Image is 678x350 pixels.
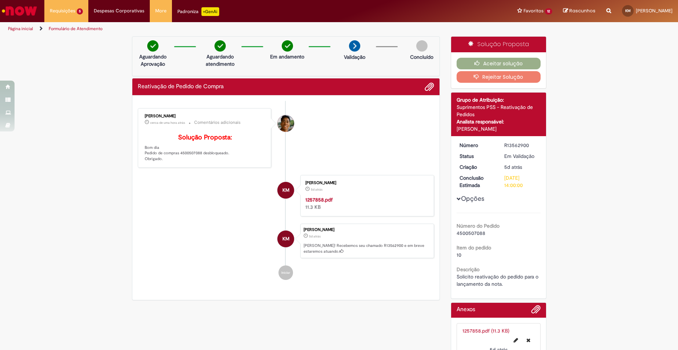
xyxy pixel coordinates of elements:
[454,152,499,160] dt: Status
[150,121,185,125] time: 29/09/2025 10:47:12
[8,26,33,32] a: Página inicial
[509,334,522,346] button: Editar nome de arquivo 1257858.pdf
[145,134,266,162] p: Bom dia Pedido de compras 4500507088 desbloqueado. Obrigado.
[138,101,434,288] ul: Histórico de tíquete
[349,40,360,52] img: arrow-next.png
[457,58,541,69] button: Aceitar solução
[277,115,294,132] div: Victor Oliveira Reis Da Cruz
[304,243,430,254] p: [PERSON_NAME]! Recebemos seu chamado R13562900 e em breve estaremos atuando.
[410,53,433,61] p: Concluído
[457,96,541,103] div: Grupo de Atribuição:
[457,252,461,258] span: 10
[457,118,541,125] div: Analista responsável:
[309,234,321,239] time: 24/09/2025 12:50:27
[282,230,289,248] span: KM
[178,133,232,142] b: Solução Proposta:
[457,266,480,273] b: Descrição
[457,306,475,313] h2: Anexos
[462,327,509,334] a: 1257858.pdf (11.3 KB)
[636,8,673,14] span: [PERSON_NAME]
[277,182,294,199] div: Karen Vargas Martins
[457,103,541,118] div: Suprimentos PSS - Reativação de Pedidos
[270,53,304,60] p: Em andamento
[569,7,595,14] span: Rascunhos
[504,152,538,160] div: Em Validação
[457,273,540,287] span: Solicito reativação do pedido para o lançamento da nota.
[155,7,167,15] span: More
[451,37,546,52] div: Solução Proposta
[138,84,224,90] h2: Reativação de Pedido de Compra Histórico de tíquete
[277,231,294,247] div: Karen Vargas Martins
[147,40,159,52] img: check-circle-green.png
[50,7,75,15] span: Requisições
[311,187,322,192] span: 5d atrás
[304,228,430,232] div: [PERSON_NAME]
[454,163,499,171] dt: Criação
[522,334,535,346] button: Excluir 1257858.pdf
[311,187,322,192] time: 24/09/2025 12:50:17
[531,305,541,318] button: Adicionar anexos
[94,7,144,15] span: Despesas Corporativas
[1,4,38,18] img: ServiceNow
[457,71,541,83] button: Rejeitar Solução
[305,196,333,203] a: 1257858.pdf
[177,7,219,16] div: Padroniza
[305,181,426,185] div: [PERSON_NAME]
[282,182,289,199] span: KM
[545,8,552,15] span: 12
[309,234,321,239] span: 5d atrás
[457,230,485,236] span: 4500507088
[454,142,499,149] dt: Número
[457,223,500,229] b: Número do Pedido
[457,125,541,133] div: [PERSON_NAME]
[416,40,428,52] img: img-circle-grey.png
[625,8,631,13] span: KM
[344,53,365,61] p: Validação
[523,7,543,15] span: Favoritos
[77,8,83,15] span: 5
[202,53,238,68] p: Aguardando atendimento
[49,26,103,32] a: Formulário de Atendimento
[504,164,522,170] span: 5d atrás
[457,244,491,251] b: Item do pedido
[282,40,293,52] img: check-circle-green.png
[425,82,434,91] button: Adicionar anexos
[194,119,241,126] small: Comentários adicionais
[5,22,446,36] ul: Trilhas de página
[305,196,426,211] div: 11.3 KB
[504,163,538,171] div: 24/09/2025 12:50:27
[563,8,595,15] a: Rascunhos
[201,7,219,16] p: +GenAi
[504,174,538,189] div: [DATE] 14:00:00
[150,121,185,125] span: cerca de uma hora atrás
[214,40,226,52] img: check-circle-green.png
[135,53,170,68] p: Aguardando Aprovação
[454,174,499,189] dt: Conclusão Estimada
[138,224,434,259] li: Karen Vargas Martins
[504,142,538,149] div: R13562900
[504,164,522,170] time: 24/09/2025 12:50:27
[145,114,266,118] div: [PERSON_NAME]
